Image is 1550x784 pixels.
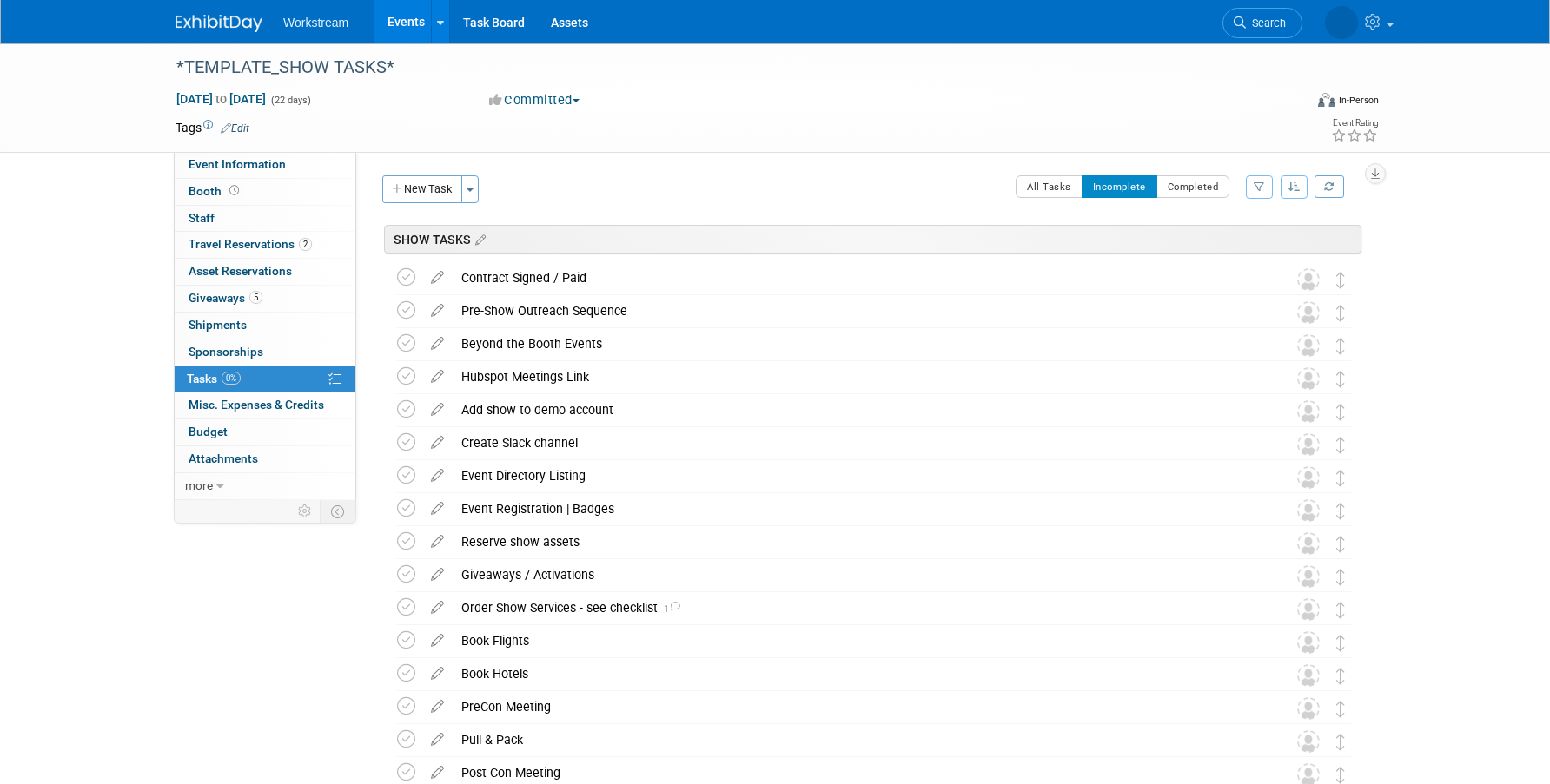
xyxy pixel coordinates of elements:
span: 5 [249,291,262,304]
a: edit [422,369,453,385]
span: Asset Reservations [189,264,292,278]
a: Shipments [175,313,355,339]
div: Reserve show assets [453,527,1262,557]
span: Booth [189,184,242,198]
span: (22 days) [269,95,311,106]
span: Workstream [283,16,348,30]
i: Move task [1336,437,1345,453]
button: All Tasks [1016,175,1083,198]
i: Move task [1336,404,1345,420]
div: Contract Signed / Paid [453,263,1262,293]
a: edit [422,336,453,352]
i: Move task [1336,635,1345,651]
a: Misc. Expenses & Credits [175,392,355,418]
button: Committed [483,91,586,109]
img: Unassigned [1297,697,1320,720]
a: Search [1222,8,1302,38]
span: Booth not reserved yet [226,184,242,197]
td: Toggle Event Tabs [321,500,356,523]
i: Move task [1336,272,1345,288]
div: Order Show Services - see checklist [453,593,1262,623]
div: PreCon Meeting [453,692,1262,721]
span: Tasks [187,372,241,385]
a: edit [422,270,453,286]
div: Event Registration | Badges [453,494,1262,524]
span: [DATE] [DATE] [176,91,267,107]
span: Travel Reservations [189,237,312,251]
i: Move task [1336,701,1345,717]
a: edit [422,468,453,484]
a: Travel Reservations2 [175,232,355,258]
div: Event Format [1200,90,1379,116]
a: edit [422,699,453,715]
span: Shipments [189,318,247,332]
a: edit [422,765,453,781]
img: Unassigned [1297,268,1320,291]
div: Book Flights [453,626,1262,656]
i: Move task [1336,503,1345,519]
i: Move task [1336,470,1345,486]
a: Giveaways5 [175,286,355,312]
i: Move task [1336,371,1345,387]
i: Move task [1336,767,1345,783]
a: Staff [175,206,355,232]
div: Create Slack channel [453,428,1262,458]
img: Unassigned [1297,400,1320,423]
span: Budget [189,425,228,438]
div: Add show to demo account [453,395,1262,425]
img: Unassigned [1297,664,1320,687]
span: Event Information [189,157,286,171]
div: Beyond the Booth Events [453,329,1262,359]
a: Attachments [175,446,355,472]
img: Format-Inperson.png [1318,93,1335,107]
div: Event Directory Listing [453,461,1262,491]
span: more [185,478,213,492]
a: Budget [175,419,355,445]
button: New Task [382,175,462,203]
span: Attachments [189,451,258,465]
span: Sponsorships [189,345,263,359]
span: to [213,92,229,106]
img: Unassigned [1297,367,1320,390]
img: Unassigned [1297,301,1320,324]
i: Move task [1336,569,1345,585]
img: Unassigned [1297,466,1320,489]
button: Completed [1156,175,1230,198]
a: edit [422,303,453,319]
span: Staff [189,211,215,225]
img: Unassigned [1297,433,1320,456]
a: more [175,473,355,499]
a: Sponsorships [175,339,355,366]
img: Unassigned [1297,631,1320,654]
span: Search [1246,16,1286,30]
a: Booth [175,179,355,205]
img: Unassigned [1297,499,1320,522]
img: Unassigned [1297,532,1320,555]
span: 1 [658,603,680,615]
img: Unassigned [1297,730,1320,753]
td: Personalize Event Tab Strip [290,500,321,523]
i: Move task [1336,305,1345,321]
div: Event Rating [1331,119,1378,128]
a: edit [422,534,453,550]
a: Tasks0% [175,366,355,392]
a: edit [422,501,453,517]
div: Pull & Pack [453,725,1262,754]
td: Tags [176,119,249,136]
img: Unassigned [1297,334,1320,357]
div: Book Hotels [453,659,1262,688]
span: 0% [222,372,241,385]
span: Giveaways [189,291,262,305]
a: Edit sections [471,230,486,247]
i: Move task [1336,668,1345,684]
a: edit [422,402,453,418]
a: edit [422,633,453,649]
i: Move task [1336,536,1345,552]
div: *TEMPLATE_SHOW TASKS* [170,52,1276,83]
img: ExhibitDay [176,15,262,32]
a: Edit [221,122,249,135]
a: Asset Reservations [175,259,355,285]
a: edit [422,732,453,748]
div: In-Person [1338,94,1379,107]
i: Move task [1336,338,1345,354]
